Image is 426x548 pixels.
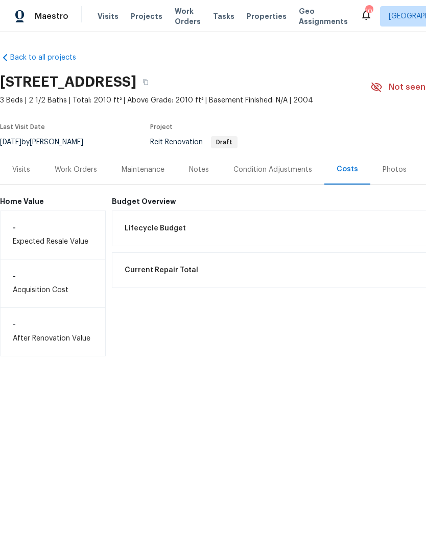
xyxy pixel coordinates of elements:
[247,11,287,21] span: Properties
[98,11,119,21] span: Visits
[212,139,236,145] span: Draft
[189,165,209,175] div: Notes
[131,11,162,21] span: Projects
[55,165,97,175] div: Work Orders
[12,165,30,175] div: Visits
[122,165,164,175] div: Maintenance
[365,6,372,16] div: 10
[383,165,407,175] div: Photos
[175,6,201,27] span: Work Orders
[35,11,68,21] span: Maestro
[213,13,234,20] span: Tasks
[13,223,93,231] h6: -
[299,6,348,27] span: Geo Assignments
[125,223,186,233] span: Lifecycle Budget
[337,164,358,174] div: Costs
[136,73,155,91] button: Copy Address
[125,265,198,275] span: Current Repair Total
[13,320,93,328] h6: -
[13,272,93,280] h6: -
[233,165,312,175] div: Condition Adjustments
[150,124,173,130] span: Project
[150,139,238,146] span: Reit Renovation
